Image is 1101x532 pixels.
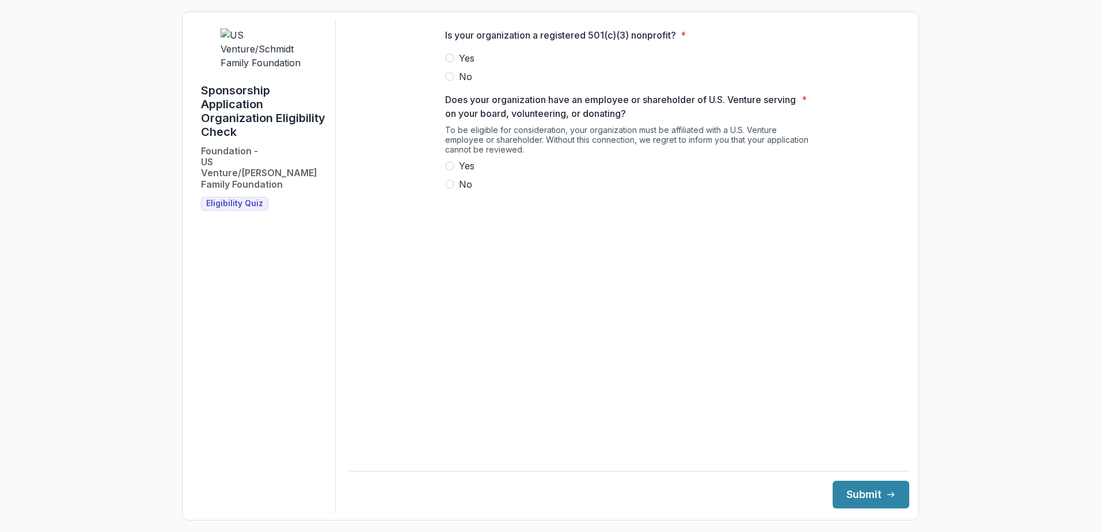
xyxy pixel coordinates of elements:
[206,199,263,208] span: Eligibility Quiz
[445,125,814,159] div: To be eligible for consideration, your organization must be affiliated with a U.S. Venture employ...
[445,28,676,42] p: Is your organization a registered 501(c)(3) nonprofit?
[459,177,472,191] span: No
[833,481,909,508] button: Submit
[459,70,472,83] span: No
[445,93,797,120] p: Does your organization have an employee or shareholder of U.S. Venture serving on your board, vol...
[201,146,326,190] h2: Foundation - US Venture/[PERSON_NAME] Family Foundation
[221,28,307,70] img: US Venture/Schmidt Family Foundation
[459,159,474,173] span: Yes
[201,83,326,139] h1: Sponsorship Application Organization Eligibility Check
[459,51,474,65] span: Yes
